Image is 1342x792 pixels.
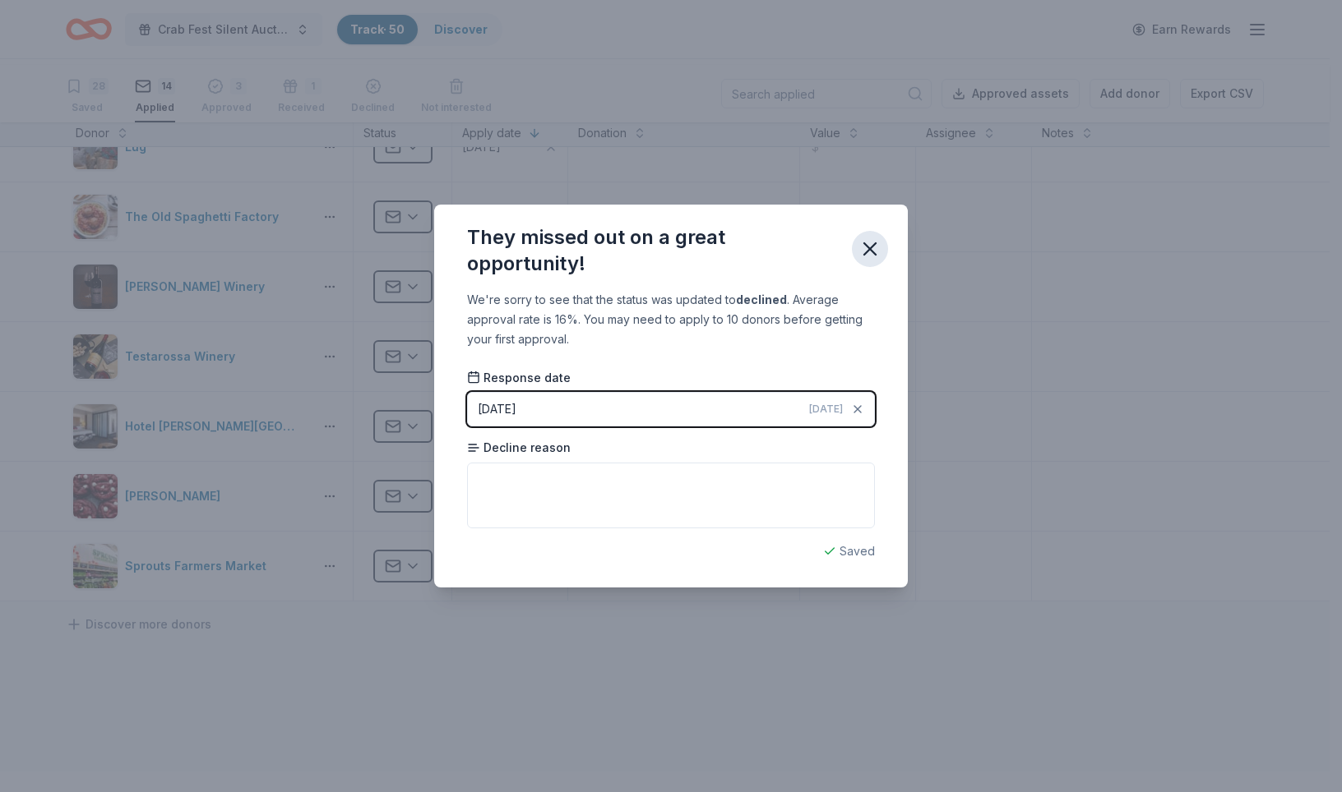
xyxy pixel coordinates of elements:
b: declined [736,292,787,306]
div: [DATE] [478,399,516,419]
span: [DATE] [809,403,843,416]
div: They missed out on a great opportunity! [467,224,839,277]
span: Response date [467,370,571,386]
span: Decline reason [467,440,571,456]
div: We're sorry to see that the status was updated to . Average approval rate is 16%. You may need to... [467,290,875,349]
button: [DATE][DATE] [467,392,875,426]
